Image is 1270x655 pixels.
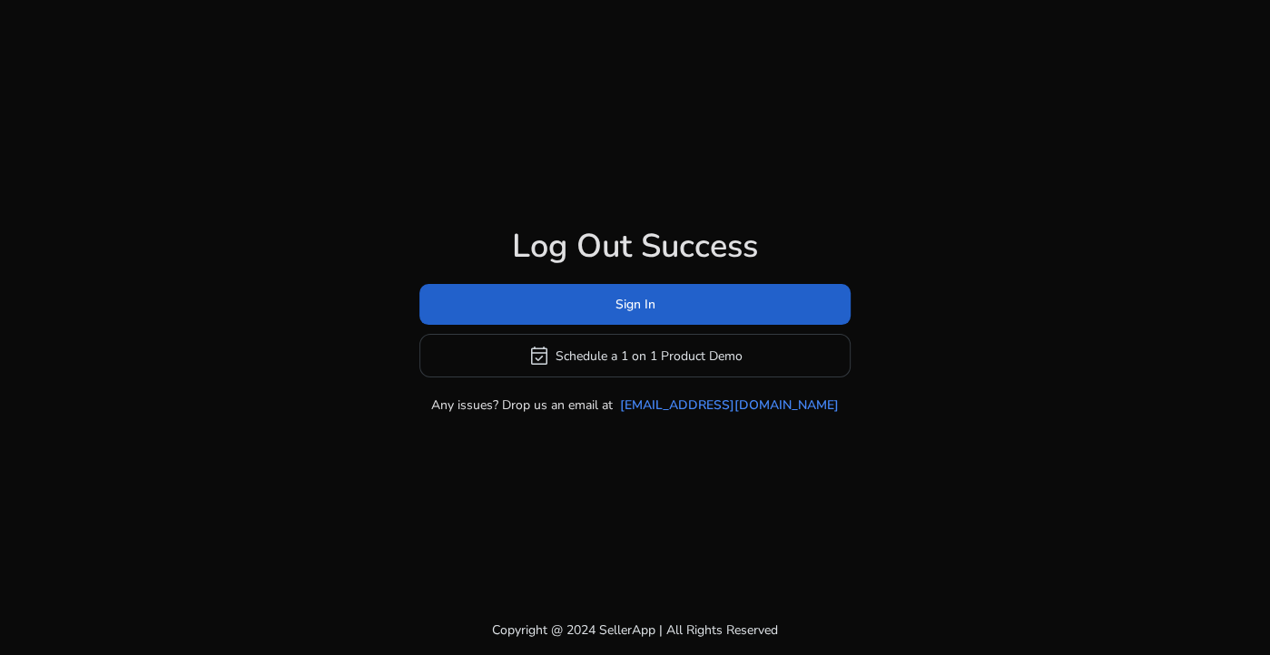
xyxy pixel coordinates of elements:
button: event_availableSchedule a 1 on 1 Product Demo [419,334,851,377]
span: Sign In [615,295,655,314]
button: Sign In [419,284,851,325]
span: event_available [528,345,550,367]
p: Any issues? Drop us an email at [431,396,613,415]
h1: Log Out Success [419,227,851,266]
a: [EMAIL_ADDRESS][DOMAIN_NAME] [620,396,839,415]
